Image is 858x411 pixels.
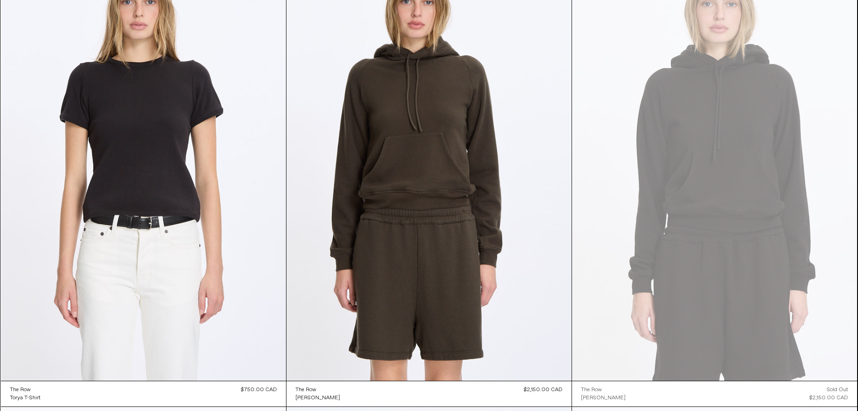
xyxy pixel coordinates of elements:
div: [PERSON_NAME] [295,394,340,402]
div: Torya T-Shirt [10,394,41,402]
a: The Row [295,386,340,394]
div: The Row [581,386,602,394]
span: $2,150.00 CAD [524,386,563,393]
a: [PERSON_NAME] [581,394,626,402]
div: Sold out [827,386,848,394]
div: The Row [10,386,31,394]
span: $750.00 CAD [241,386,277,393]
a: The Row [581,386,626,394]
a: Torya T-Shirt [10,394,41,402]
a: [PERSON_NAME] [295,394,340,402]
a: The Row [10,386,41,394]
div: The Row [295,386,316,394]
div: [PERSON_NAME] [581,394,626,402]
span: $2,150.00 CAD [809,394,848,402]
